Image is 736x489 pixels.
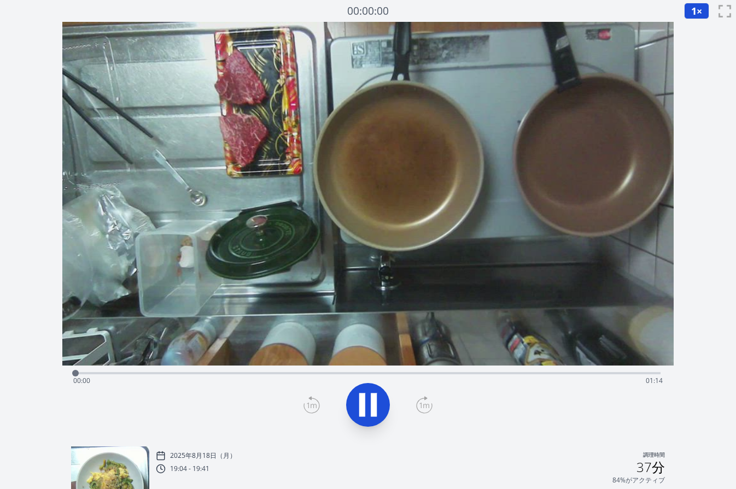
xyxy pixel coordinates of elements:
font: 19:04 - 19:41 [170,464,209,473]
font: 1 [691,4,697,17]
font: 84%がアクティブ [612,475,665,485]
font: 37分 [636,458,665,476]
font: × [697,4,702,17]
span: 01:14 [646,376,663,385]
button: 1× [684,3,709,19]
font: 調理時間 [643,451,665,458]
font: 00:00:00 [347,3,389,18]
font: 2025年8月18日（月） [170,451,236,460]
